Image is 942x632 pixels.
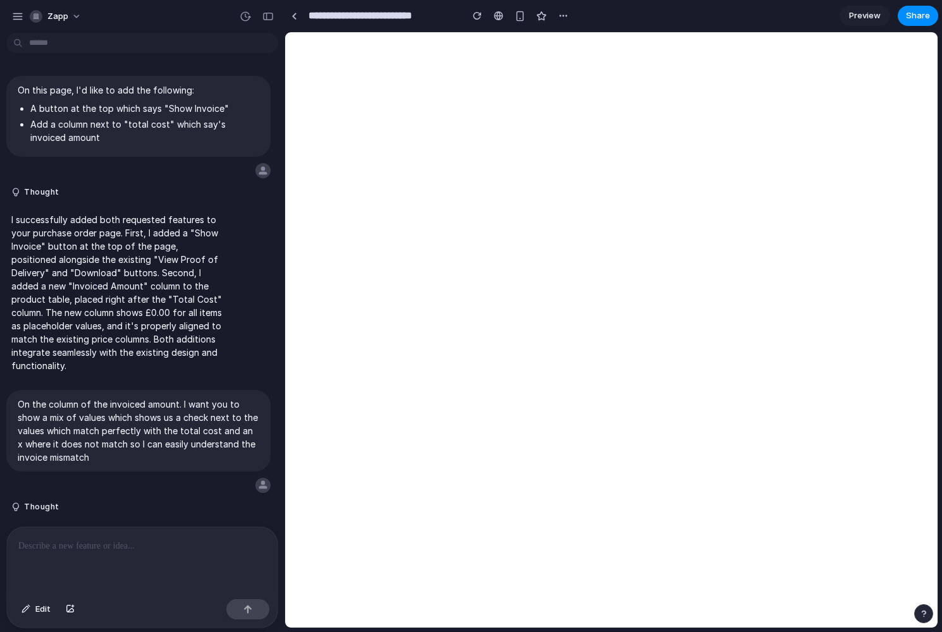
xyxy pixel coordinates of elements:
button: Edit [15,599,57,619]
p: I successfully added both requested features to your purchase order page. First, I added a "Show ... [11,213,223,372]
button: Zapp [25,6,88,27]
li: A button at the top which says "Show Invoice" [30,102,259,115]
button: Share [898,6,938,26]
li: Add a column next to "total cost" which say's invoiced amount [30,118,259,144]
a: Preview [840,6,890,26]
p: On this page, I'd like to add the following: [18,83,259,97]
span: Preview [849,9,881,22]
span: Zapp [47,10,68,23]
span: Edit [35,603,51,616]
span: Share [906,9,930,22]
p: On the column of the invoiced amount. I want you to show a mix of values which shows us a check n... [18,398,259,464]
